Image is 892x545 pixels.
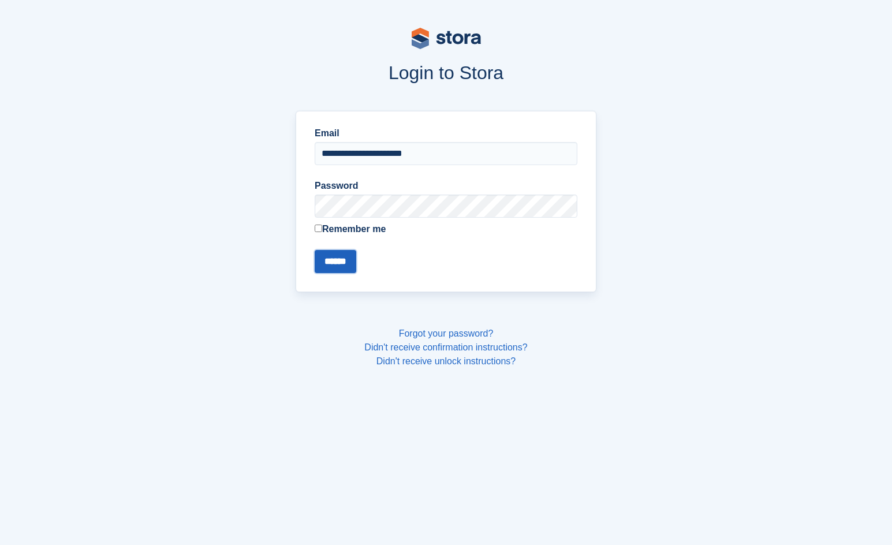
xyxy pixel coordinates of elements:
input: Remember me [315,225,322,232]
label: Email [315,126,577,140]
a: Didn't receive confirmation instructions? [364,342,527,352]
h1: Login to Stora [76,62,817,83]
label: Remember me [315,222,577,236]
img: stora-logo-53a41332b3708ae10de48c4981b4e9114cc0af31d8433b30ea865607fb682f29.svg [412,28,481,49]
label: Password [315,179,577,193]
a: Forgot your password? [399,329,494,338]
a: Didn't receive unlock instructions? [376,356,516,366]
